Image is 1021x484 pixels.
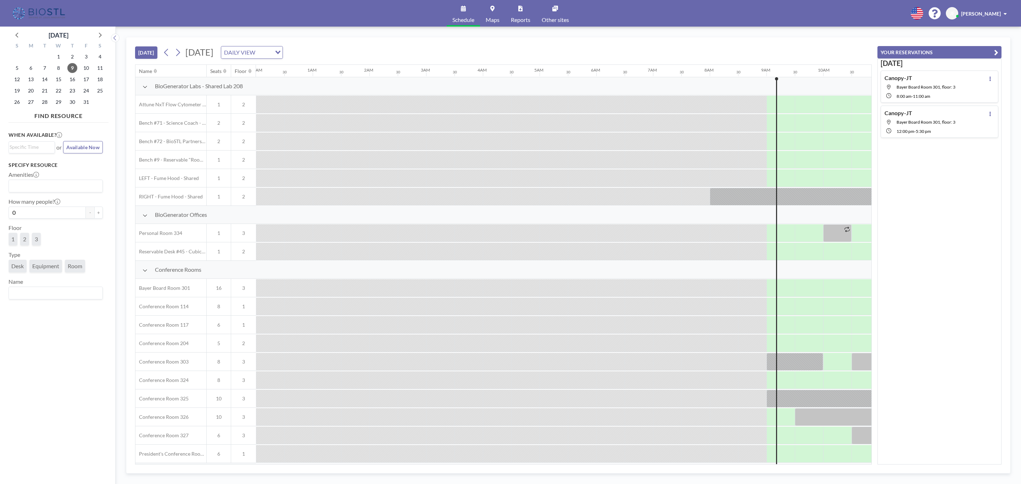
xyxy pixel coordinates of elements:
span: DAILY VIEW [223,48,257,57]
span: Friday, October 3, 2025 [81,52,91,62]
span: Sunday, October 5, 2025 [12,63,22,73]
span: 1 [207,175,231,181]
div: 30 [566,70,570,74]
div: 9AM [761,67,770,73]
span: 5:30 PM [916,129,931,134]
label: Name [9,278,23,285]
div: 30 [396,70,400,74]
span: 6 [207,451,231,457]
span: President's Conference Room - 109 [135,451,206,457]
span: Monday, October 6, 2025 [26,63,36,73]
input: Search for option [257,48,271,57]
span: Conference Room 114 [135,303,189,310]
span: 2 [231,175,256,181]
span: 2 [231,138,256,145]
span: 3 [231,359,256,365]
div: 3AM [421,67,430,73]
span: Attune NxT Flow Cytometer - Bench #25 [135,101,206,108]
button: Available Now [63,141,103,153]
span: Conference Room 327 [135,432,189,439]
span: 6 [207,322,231,328]
div: 30 [509,70,514,74]
span: LEFT - Fume Hood - Shared [135,175,199,181]
span: - [911,94,913,99]
span: Wednesday, October 29, 2025 [54,97,63,107]
span: 2 [231,248,256,255]
h4: Canopy-JT [885,74,912,81]
span: Conference Room 325 [135,395,189,402]
span: Bayer Board Room 301 [135,285,190,291]
span: 2 [231,157,256,163]
span: 3 [35,236,38,242]
span: Conference Rooms [155,266,201,273]
label: How many people? [9,198,60,205]
div: 30 [623,70,627,74]
img: organization-logo [11,6,68,21]
span: 1 [207,193,231,200]
div: Floor [235,68,247,74]
span: Saturday, October 11, 2025 [95,63,105,73]
div: W [52,42,66,51]
div: M [24,42,38,51]
button: - [86,207,94,219]
span: Saturday, October 4, 2025 [95,52,105,62]
button: + [94,207,103,219]
div: 30 [680,70,684,74]
span: Monday, October 20, 2025 [26,86,36,96]
div: 30 [283,70,287,74]
span: 16 [207,285,231,291]
span: Sunday, October 26, 2025 [12,97,22,107]
div: Search for option [9,287,102,299]
span: Thursday, October 2, 2025 [67,52,77,62]
h3: Specify resource [9,162,103,168]
span: 2 [231,193,256,200]
span: Wednesday, October 1, 2025 [54,52,63,62]
span: Maps [486,17,500,23]
div: 10AM [818,67,830,73]
span: 8 [207,377,231,383]
span: Bench #71 - Science Coach - BioSTL Bench [135,120,206,126]
span: [PERSON_NAME] [961,11,1001,17]
span: or [56,144,62,151]
span: 5 [207,340,231,347]
span: Reports [511,17,530,23]
span: Room [68,263,82,269]
span: 2 [231,120,256,126]
h4: FIND RESOURCE [9,109,108,119]
span: 10 [207,395,231,402]
div: 30 [339,70,344,74]
button: [DATE] [135,46,157,59]
span: 2 [231,101,256,108]
div: Search for option [221,46,283,58]
label: Floor [9,224,22,231]
span: 8 [207,359,231,365]
div: 12AM [251,67,262,73]
div: 7AM [648,67,657,73]
span: Sunday, October 12, 2025 [12,74,22,84]
span: Wednesday, October 8, 2025 [54,63,63,73]
span: 8 [207,303,231,310]
span: Saturday, October 25, 2025 [95,86,105,96]
span: 1 [231,322,256,328]
span: 1 [231,303,256,310]
div: T [65,42,79,51]
span: Conference Room 204 [135,340,189,347]
span: Reservable Desk #45 - Cubicle Area (Office 206) [135,248,206,255]
span: Bench #9 - Reservable "RoomZilla" Bench [135,157,206,163]
span: - [914,129,916,134]
span: Bench #72 - BioSTL Partnerships & Apprenticeships Bench [135,138,206,145]
span: 3 [231,230,256,236]
label: Amenities [9,171,39,178]
span: Conference Room 117 [135,322,189,328]
span: Tuesday, October 7, 2025 [40,63,50,73]
span: 1 [207,230,231,236]
span: BioGenerator Labs - Shared Lab 208 [155,83,243,90]
span: BioGenerator Offices [155,211,207,218]
span: Other sites [542,17,569,23]
span: Conference Room 324 [135,377,189,383]
span: 3 [231,395,256,402]
span: Friday, October 31, 2025 [81,97,91,107]
div: 2AM [364,67,373,73]
span: 6 [207,432,231,439]
span: [DATE] [185,47,213,57]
